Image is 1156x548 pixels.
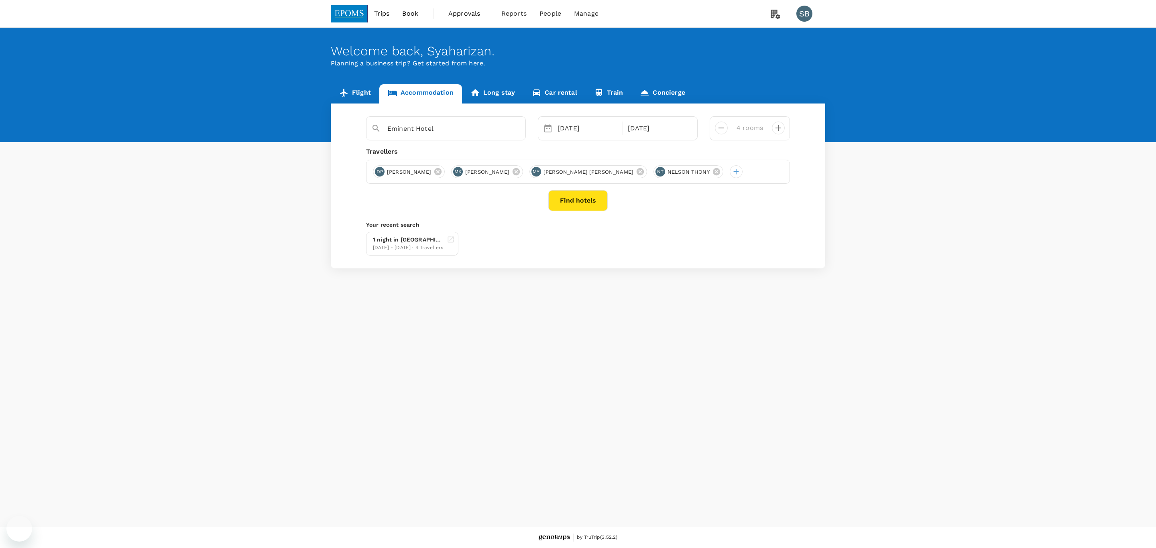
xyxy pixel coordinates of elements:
div: 1 night in [GEOGRAPHIC_DATA] [373,235,444,244]
a: Train [586,84,632,104]
div: MK[PERSON_NAME] [451,165,523,178]
span: Book [402,9,418,18]
iframe: Button to launch messaging window [6,516,32,542]
a: Accommodation [379,84,462,104]
p: Your recent search [366,221,790,229]
button: Open [520,128,521,130]
p: Planning a business trip? Get started from here. [331,59,825,68]
div: DP[PERSON_NAME] [373,165,445,178]
div: Welcome back , Syaharizan . [331,44,825,59]
div: MY[PERSON_NAME] [PERSON_NAME] [529,165,647,178]
div: [DATE] - [DATE] · 4 Travellers [373,244,444,252]
span: [PERSON_NAME] [382,168,436,176]
div: [DATE] [625,120,691,136]
span: Approvals [448,9,488,18]
span: NELSON THONY [663,168,714,176]
span: Trips [374,9,390,18]
a: Car rental [523,84,586,104]
div: NT [655,167,665,177]
span: Manage [574,9,598,18]
input: Search cities, hotels, work locations [387,122,498,135]
button: Find hotels [548,190,608,211]
a: Flight [331,84,379,104]
div: MK [453,167,463,177]
span: Reports [501,9,527,18]
button: decrease [772,122,785,134]
span: by TruTrip ( 3.52.2 ) [577,534,618,542]
span: People [539,9,561,18]
div: [DATE] [554,120,621,136]
div: Travellers [366,147,790,156]
span: [PERSON_NAME] [460,168,514,176]
a: Long stay [462,84,523,104]
div: DP [375,167,385,177]
a: Concierge [631,84,693,104]
input: Add rooms [734,122,765,134]
div: SB [796,6,812,22]
div: MY [531,167,541,177]
button: decrease [715,122,728,134]
img: EPOMS SDN BHD [331,5,368,22]
img: Genotrips - EPOMS [539,535,570,541]
div: NTNELSON THONY [653,165,723,178]
span: [PERSON_NAME] [PERSON_NAME] [539,168,638,176]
